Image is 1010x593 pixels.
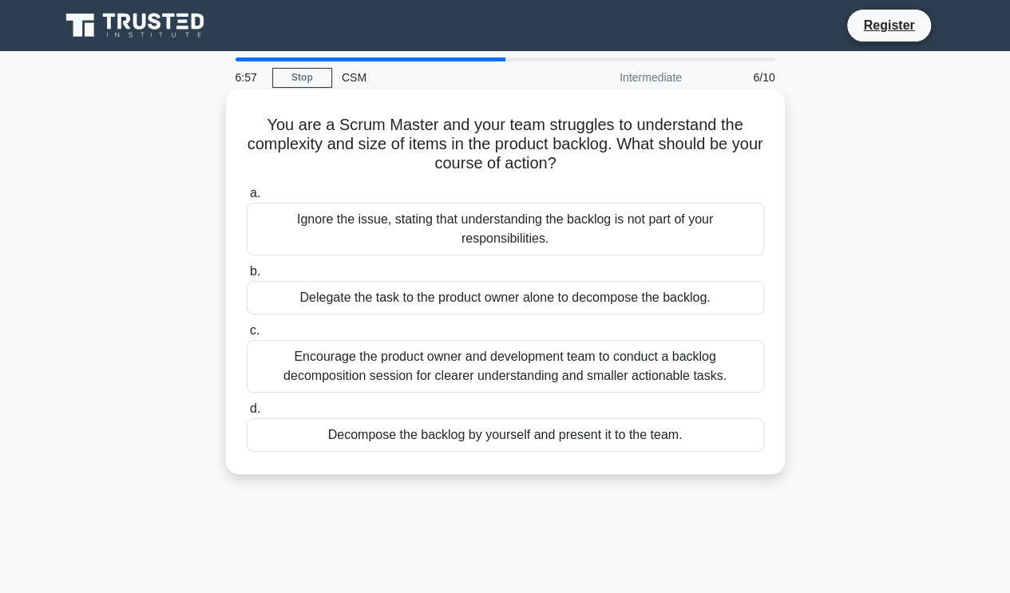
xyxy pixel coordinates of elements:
span: d. [250,401,260,415]
span: b. [250,264,260,278]
div: Decompose the backlog by yourself and present it to the team. [247,418,764,452]
div: CSM [332,61,552,93]
a: Stop [272,68,332,88]
div: Delegate the task to the product owner alone to decompose the backlog. [247,281,764,314]
div: Encourage the product owner and development team to conduct a backlog decomposition session for c... [247,340,764,393]
a: Register [854,15,924,35]
div: 6:57 [226,61,272,93]
h5: You are a Scrum Master and your team struggles to understand the complexity and size of items in ... [245,115,766,174]
div: 6/10 [691,61,785,93]
div: Intermediate [552,61,691,93]
span: c. [250,323,259,337]
div: Ignore the issue, stating that understanding the backlog is not part of your responsibilities. [247,203,764,255]
span: a. [250,186,260,200]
